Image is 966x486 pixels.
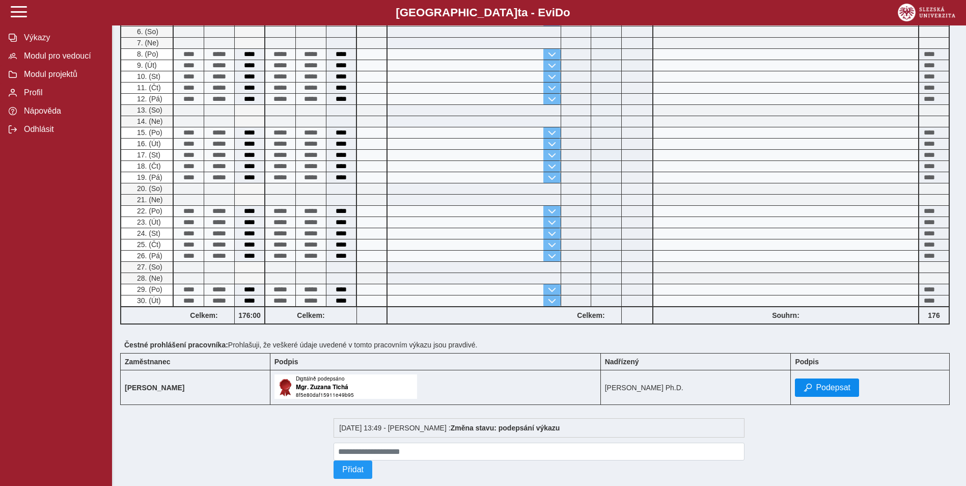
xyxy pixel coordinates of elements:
[795,358,819,366] b: Podpis
[135,50,158,58] span: 8. (Po)
[135,196,163,204] span: 21. (Ne)
[898,4,955,21] img: logo_web_su.png
[600,370,791,405] td: [PERSON_NAME] Ph.D.
[517,6,521,19] span: t
[135,229,160,237] span: 24. (St)
[31,6,935,19] b: [GEOGRAPHIC_DATA] a - Evi
[135,117,163,125] span: 14. (Ne)
[135,106,162,114] span: 13. (So)
[135,140,161,148] span: 16. (Út)
[135,61,157,69] span: 9. (Út)
[124,341,228,349] b: Čestné prohlášení pracovníka:
[795,379,859,397] button: Podepsat
[135,84,161,92] span: 11. (Čt)
[120,337,958,353] div: Prohlašuji, že veškeré údaje uvedené v tomto pracovním výkazu jsou pravdivé.
[21,88,103,97] span: Profil
[174,311,234,319] b: Celkem:
[265,311,356,319] b: Celkem:
[135,274,163,282] span: 28. (Ne)
[21,106,103,116] span: Nápověda
[135,218,161,226] span: 23. (Út)
[135,285,162,293] span: 29. (Po)
[563,6,570,19] span: o
[135,128,162,137] span: 15. (Po)
[21,125,103,134] span: Odhlásit
[125,358,170,366] b: Zaměstnanec
[135,184,162,193] span: 20. (So)
[135,39,159,47] span: 7. (Ne)
[342,465,364,474] span: Přidat
[135,207,162,215] span: 22. (Po)
[135,95,162,103] span: 12. (Pá)
[135,263,162,271] span: 27. (So)
[555,6,563,19] span: D
[334,418,744,438] div: [DATE] 13:49 - [PERSON_NAME] :
[135,28,158,36] span: 6. (So)
[274,358,298,366] b: Podpis
[451,424,560,432] b: Změna stavu: podepsání výkazu
[21,51,103,61] span: Modul pro vedoucí
[135,162,161,170] span: 18. (Čt)
[135,296,161,305] span: 30. (Út)
[605,358,639,366] b: Nadřízený
[125,384,184,392] b: [PERSON_NAME]
[135,151,160,159] span: 17. (St)
[21,70,103,79] span: Modul projektů
[816,383,850,392] span: Podepsat
[135,173,162,181] span: 19. (Pá)
[21,33,103,42] span: Výkazy
[235,311,264,319] b: 176:00
[135,252,162,260] span: 26. (Pá)
[334,461,372,479] button: Přidat
[561,311,621,319] b: Celkem:
[274,374,417,399] img: Digitálně podepsáno uživatelem
[772,311,799,319] b: Souhrn:
[135,72,160,80] span: 10. (St)
[135,240,161,249] span: 25. (Čt)
[919,311,949,319] b: 176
